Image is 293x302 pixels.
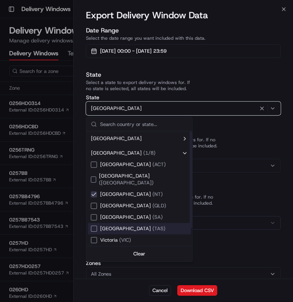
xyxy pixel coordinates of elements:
h3: Date Range [86,26,281,35]
span: [GEOGRAPHIC_DATA] [100,202,166,209]
img: 1736555255976-a54dd68f-1ca7-489b-9aae-adbdc363a1c4 [8,73,21,87]
input: Search country or state... [100,117,188,131]
span: ( QLD ) [152,202,166,209]
span: ( ACT ) [152,161,166,168]
span: [GEOGRAPHIC_DATA] [99,173,188,186]
h2: Export Delivery Window Data [86,9,281,21]
a: 💻API Documentation [62,108,126,121]
span: [DATE] 00:00 - [DATE] 23:59 [100,48,167,55]
span: [GEOGRAPHIC_DATA] [100,191,163,198]
button: Start new chat [130,75,139,84]
div: 📗 [8,111,14,118]
span: Victoria [100,237,131,244]
label: Zones [86,260,281,266]
span: Pylon [76,129,92,135]
span: Knowledge Base [15,111,58,118]
div: 💻 [65,111,71,118]
span: API Documentation [72,111,123,118]
span: [GEOGRAPHIC_DATA] [100,214,163,221]
span: ( VIC ) [119,237,131,243]
input: Clear [20,49,126,57]
img: Nash [8,8,23,23]
div: We're available if you need us! [26,81,97,87]
div: Start new chat [26,73,125,81]
span: [GEOGRAPHIC_DATA] [91,150,142,157]
span: ( NT ) [152,191,163,197]
button: Cancel [149,285,171,296]
label: State [86,95,281,100]
a: Powered byPylon [54,129,92,135]
span: All Zones [91,271,111,278]
button: Download CSV [177,285,217,296]
button: All Zones [86,267,281,281]
span: ( SA ) [152,214,163,220]
span: [GEOGRAPHIC_DATA] [100,161,166,168]
div: Suggestions [86,131,193,246]
span: [GEOGRAPHIC_DATA] [100,225,165,232]
span: ( 1 / 8 ) [143,150,155,157]
a: 📗Knowledge Base [5,108,62,121]
span: [GEOGRAPHIC_DATA] [91,105,142,112]
button: Clear [89,249,189,258]
h3: State [86,70,281,79]
span: ( TAS ) [152,225,165,232]
span: [GEOGRAPHIC_DATA] [91,135,142,142]
p: Welcome 👋 [8,31,139,43]
p: Select the date range you want included with this data. [86,35,281,41]
p: Select a state to export delivery windows for. If no state is selected, all states will be included. [86,79,281,92]
button: [DATE] 00:00 - [DATE] 23:59 [86,44,281,58]
span: ( [GEOGRAPHIC_DATA] ) [99,179,154,186]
